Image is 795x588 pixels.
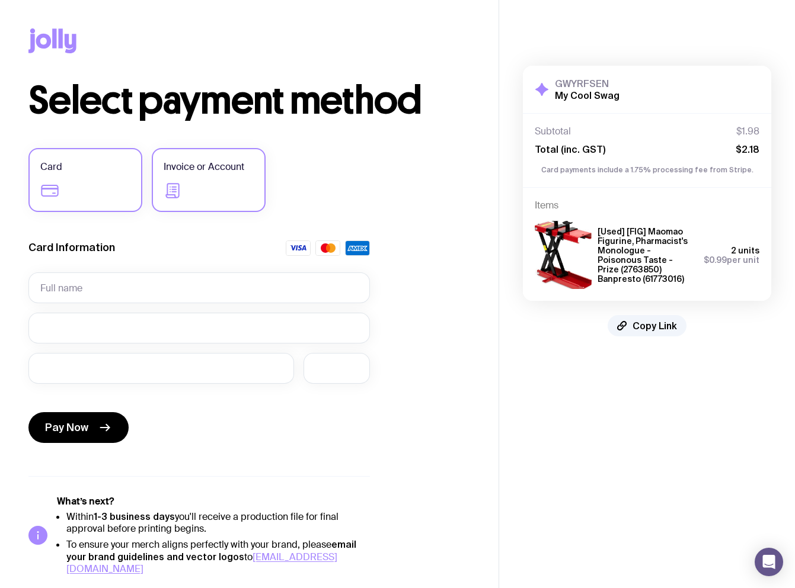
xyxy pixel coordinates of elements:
div: Open Intercom Messenger [755,548,783,576]
li: Within you'll receive a production file for final approval before printing begins. [66,510,370,535]
h4: Items [535,200,759,211]
span: Invoice or Account [164,160,244,174]
h1: Select payment method [28,82,470,120]
h3: [Used] [FIG] Maomao Figurine, Pharmacist's Monologue - Poisonous Taste - Prize (2763850) Banprest... [598,227,694,284]
label: Card Information [28,240,115,255]
span: Copy Link [633,320,677,332]
span: Card [40,160,62,174]
button: Copy Link [608,315,687,336]
span: Total (inc. GST) [535,143,605,155]
strong: 1-3 business days [94,511,175,522]
span: $2.18 [736,143,759,155]
input: Full name [28,272,370,303]
span: per unit [704,255,759,265]
span: $1.98 [736,126,759,137]
h5: What’s next? [57,496,370,507]
iframe: Secure card number input frame [40,322,358,333]
h2: My Cool Swag [555,89,620,101]
span: $0.99 [704,255,727,265]
a: [EMAIL_ADDRESS][DOMAIN_NAME] [66,551,337,575]
span: Pay Now [45,420,88,435]
span: Subtotal [535,126,571,137]
h3: GWYRFSEN [555,78,620,89]
span: 2 units [731,246,759,255]
button: Pay Now [28,412,129,443]
strong: email your brand guidelines and vector logos [66,539,356,562]
p: Card payments include a 1.75% processing fee from Stripe. [535,165,759,175]
iframe: Secure expiration date input frame [40,362,282,374]
li: To ensure your merch aligns perfectly with your brand, please to [66,538,370,575]
iframe: Secure CVC input frame [315,362,358,374]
